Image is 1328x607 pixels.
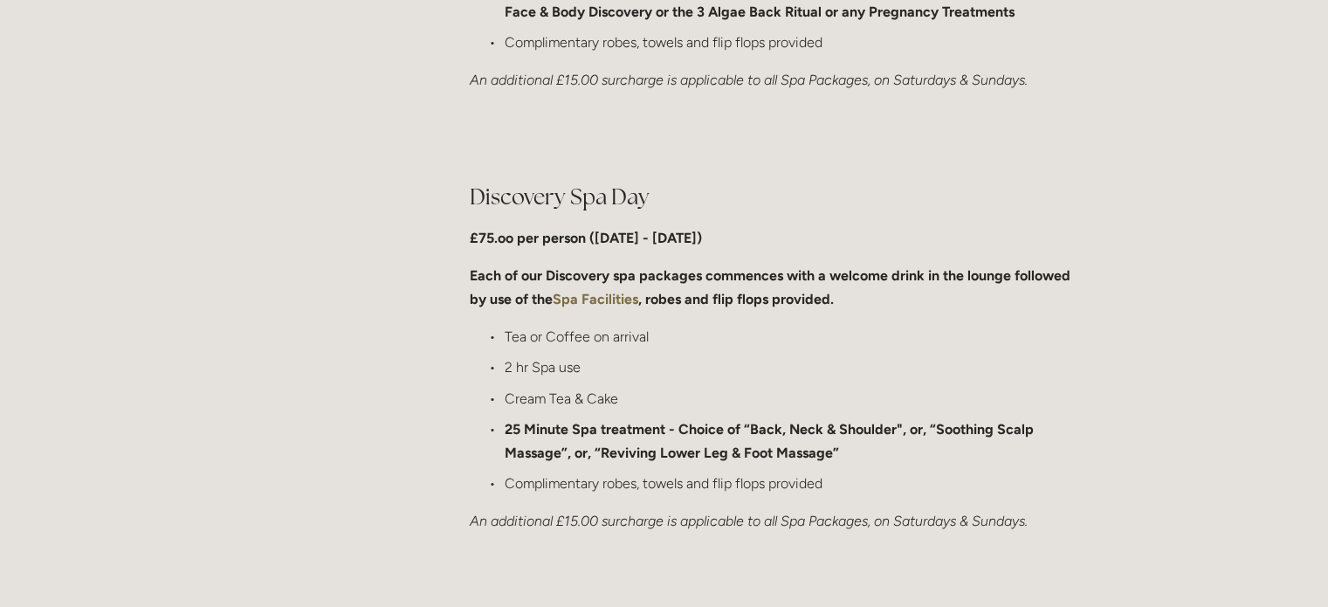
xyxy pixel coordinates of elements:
strong: 25 Minute Spa treatment - Choice of “Back, Neck & Shoulder", or, “Soothing Scalp Massage”, or, “R... [505,421,1037,461]
p: Tea or Coffee on arrival [505,325,1082,348]
strong: £75.oo per person ([DATE] - [DATE]) [470,230,702,246]
em: An additional £15.00 surcharge is applicable to all Spa Packages, on Saturdays & Sundays. [470,513,1028,529]
strong: , robes and flip flops provided. [638,291,834,307]
em: An additional £15.00 surcharge is applicable to all Spa Packages, on Saturdays & Sundays. [470,72,1028,88]
p: Cream Tea & Cake [505,387,1082,410]
strong: Each of our Discovery spa packages commences with a welcome drink in the lounge followed by use o... [470,267,1074,307]
h2: Discovery Spa Day [470,182,1082,212]
a: Spa Facilities [553,291,638,307]
p: Complimentary robes, towels and flip flops provided [505,472,1082,495]
p: Complimentary robes, towels and flip flops provided [505,31,1082,54]
p: 2 hr Spa use [505,355,1082,379]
